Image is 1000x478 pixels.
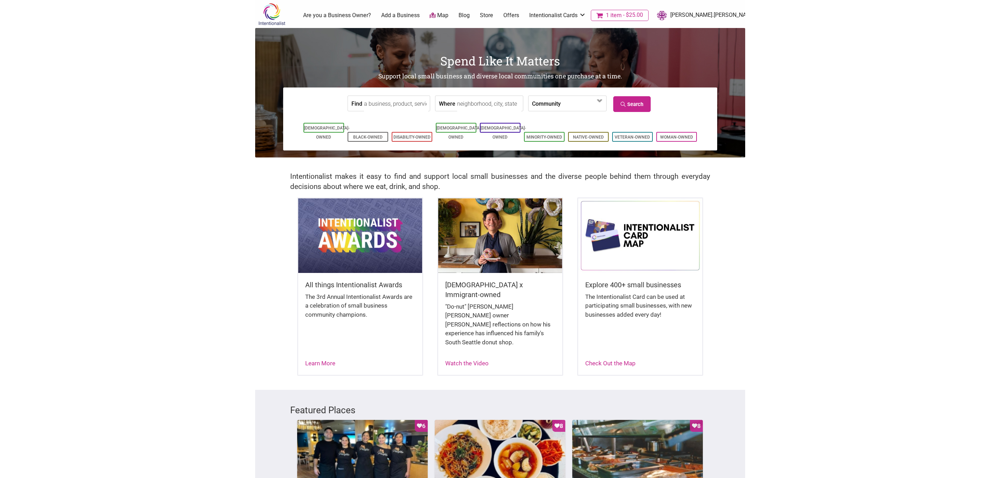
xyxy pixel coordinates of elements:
h5: [DEMOGRAPHIC_DATA] x Immigrant-owned [445,280,555,300]
label: Where [439,96,455,111]
h2: Support local small business and diverse local communities one purchase at a time. [255,72,745,81]
i: Cart [596,12,604,19]
span: $25.00 [622,12,643,18]
h5: All things Intentionalist Awards [305,280,415,290]
a: Disability-Owned [393,135,431,140]
a: Black-Owned [353,135,383,140]
img: King Donuts - Hong Chhuor [438,198,562,273]
h3: Featured Places [290,404,710,416]
a: Offers [503,12,519,19]
label: Find [351,96,362,111]
a: Store [480,12,493,19]
a: Intentionalist Cards [529,12,586,19]
a: [DEMOGRAPHIC_DATA]-Owned [436,126,482,140]
li: rumi.conley [653,9,754,22]
a: Veteran-Owned [615,135,650,140]
a: Woman-Owned [660,135,693,140]
a: [DEMOGRAPHIC_DATA]-Owned [481,126,526,140]
span: 1 item [606,13,622,18]
label: Community [532,96,561,111]
a: Map [429,12,448,20]
a: Are you a Business Owner? [303,12,371,19]
a: Minority-Owned [526,135,562,140]
a: Check Out the Map [585,360,636,367]
a: Native-Owned [573,135,604,140]
h2: Intentionalist makes it easy to find and support local small businesses and the diverse people be... [290,171,710,192]
a: Add a Business [381,12,420,19]
a: Search [613,96,651,112]
div: "Do-nut" [PERSON_NAME] [PERSON_NAME] owner [PERSON_NAME] reflections on how his experience has in... [445,302,555,354]
h1: Spend Like It Matters [255,52,745,69]
div: The Intentionalist Card can be used at participating small businesses, with new businesses added ... [585,293,695,326]
img: Intentionalist [255,3,288,26]
img: Intentionalist Card Map [578,198,702,273]
a: [DEMOGRAPHIC_DATA]-Owned [304,126,350,140]
a: Learn More [305,360,335,367]
a: [PERSON_NAME].[PERSON_NAME] [653,9,754,22]
div: The 3rd Annual Intentionalist Awards are a celebration of small business community champions. [305,293,415,326]
a: Cart1 item$25.00 [591,10,649,21]
img: Intentionalist Awards [298,198,422,273]
input: a business, product, service [364,96,428,112]
input: neighborhood, city, state [457,96,521,112]
a: Blog [459,12,470,19]
h5: Explore 400+ small businesses [585,280,695,290]
a: Watch the Video [445,360,489,367]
